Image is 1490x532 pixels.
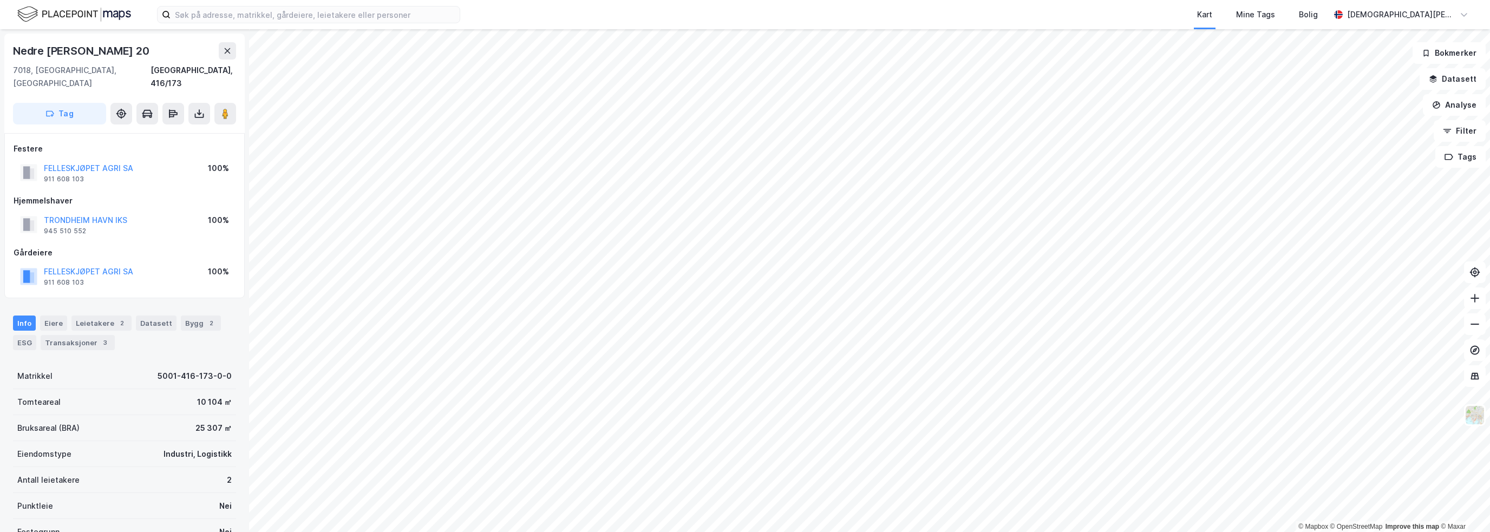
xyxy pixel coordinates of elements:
[17,422,80,435] div: Bruksareal (BRA)
[136,316,177,331] div: Datasett
[197,396,232,409] div: 10 104 ㎡
[1435,146,1486,168] button: Tags
[171,6,460,23] input: Søk på adresse, matrikkel, gårdeiere, leietakere eller personer
[208,265,229,278] div: 100%
[14,142,236,155] div: Festere
[17,474,80,487] div: Antall leietakere
[40,316,67,331] div: Eiere
[41,335,115,350] div: Transaksjoner
[151,64,236,90] div: [GEOGRAPHIC_DATA], 416/173
[17,370,53,383] div: Matrikkel
[17,396,61,409] div: Tomteareal
[13,316,36,331] div: Info
[17,448,71,461] div: Eiendomstype
[1436,480,1490,532] div: Kontrollprogram for chat
[206,318,217,329] div: 2
[116,318,127,329] div: 2
[219,500,232,513] div: Nei
[71,316,132,331] div: Leietakere
[1299,8,1318,21] div: Bolig
[1347,8,1455,21] div: [DEMOGRAPHIC_DATA][PERSON_NAME]
[1298,523,1328,530] a: Mapbox
[1436,480,1490,532] iframe: Chat Widget
[13,335,36,350] div: ESG
[13,64,151,90] div: 7018, [GEOGRAPHIC_DATA], [GEOGRAPHIC_DATA]
[1465,405,1485,425] img: Z
[164,448,232,461] div: Industri, Logistikk
[13,103,106,124] button: Tag
[44,227,86,235] div: 945 510 552
[100,337,110,348] div: 3
[158,370,232,383] div: 5001-416-173-0-0
[1236,8,1275,21] div: Mine Tags
[1434,120,1486,142] button: Filter
[17,5,131,24] img: logo.f888ab2527a4732fd821a326f86c7f29.svg
[44,175,84,183] div: 911 608 103
[1420,68,1486,90] button: Datasett
[1386,523,1439,530] a: Improve this map
[1423,94,1486,116] button: Analyse
[1197,8,1212,21] div: Kart
[17,500,53,513] div: Punktleie
[227,474,232,487] div: 2
[14,246,236,259] div: Gårdeiere
[208,214,229,227] div: 100%
[1330,523,1383,530] a: OpenStreetMap
[1413,42,1486,64] button: Bokmerker
[13,42,152,60] div: Nedre [PERSON_NAME] 20
[208,162,229,175] div: 100%
[181,316,221,331] div: Bygg
[14,194,236,207] div: Hjemmelshaver
[195,422,232,435] div: 25 307 ㎡
[44,278,84,287] div: 911 608 103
